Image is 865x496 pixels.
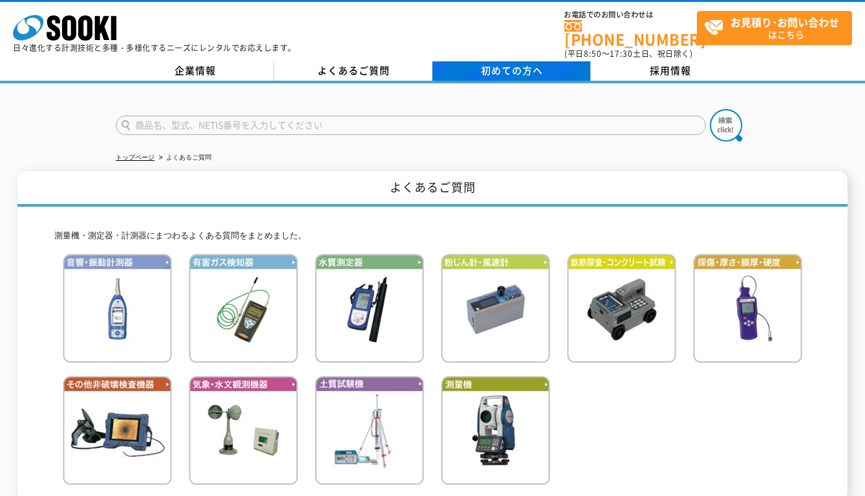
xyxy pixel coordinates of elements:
span: 17:30 [610,48,633,59]
img: 水質測定器 [315,254,424,363]
img: 探傷・厚さ・膜厚・硬度 [693,254,802,363]
a: よくあるご質問 [274,61,432,81]
img: 土質試験機 [315,376,424,485]
img: 気象・水文観測機器 [189,376,298,485]
input: 商品名、型式、NETIS番号を入力してください [116,116,706,135]
img: 音響・振動計測器 [63,254,172,363]
span: 初めての方へ [481,63,543,77]
li: よくあるご質問 [156,151,211,165]
img: btn_search.png [710,109,742,141]
strong: お見積り･お問い合わせ [731,14,839,30]
img: 鉄筋検査・コンクリート試験 [567,254,676,363]
a: 企業情報 [116,61,274,81]
a: 採用情報 [591,61,749,81]
img: 粉じん計・風速計 [441,254,550,363]
span: お電話でのお問い合わせは [564,11,697,19]
a: お見積り･お問い合わせはこちら [697,11,852,45]
h1: よくあるご質問 [17,171,848,207]
span: (平日 ～ 土日、祝日除く) [564,48,692,59]
a: 初めての方へ [432,61,591,81]
img: 有害ガス検知器 [189,254,298,363]
p: 測量機・測定器・計測器にまつわるよくある質問をまとめました。 [54,229,811,243]
img: その他非破壊検査機器 [63,376,172,485]
p: 日々進化する計測技術と多種・多様化するニーズにレンタルでお応えします。 [13,44,296,52]
span: はこちら [704,12,851,44]
a: トップページ [116,154,155,161]
a: [PHONE_NUMBER] [564,20,697,46]
img: 測量機 [441,376,550,485]
span: 8:50 [584,48,602,59]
